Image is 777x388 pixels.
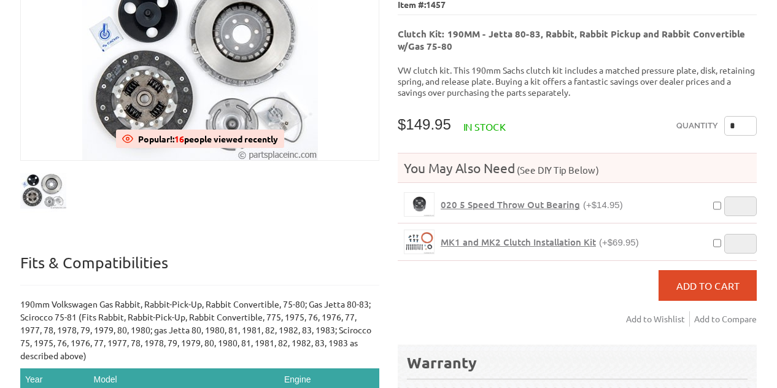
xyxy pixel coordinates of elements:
[407,352,748,373] div: Warranty
[20,168,66,214] img: MK1 190mm Clutch Kit
[626,311,690,327] a: Add to Wishlist
[398,64,757,98] p: VW clutch kit. This 190mm Sachs clutch kit includes a matched pressure plate, disk, retaining spr...
[441,236,639,248] a: MK1 and MK2 Clutch Installation Kit(+$69.95)
[694,311,757,327] a: Add to Compare
[398,160,757,176] h4: You May Also Need
[515,164,599,176] span: (See DIY Tip Below)
[441,198,580,211] span: 020 5 Speed Throw Out Bearing
[404,193,434,215] img: 020 5 Speed Throw Out Bearing
[441,199,623,211] a: 020 5 Speed Throw Out Bearing(+$14.95)
[138,130,278,148] div: Popular!: people viewed recently
[174,133,184,144] span: 16
[398,28,745,52] b: Clutch Kit: 190MM - Jetta 80-83, Rabbit, Rabbit Pickup and Rabbit Convertible w/Gas 75-80
[20,298,379,362] p: 190mm Volkswagen Gas Rabbit, Rabbit-Pick-Up, Rabbit Convertible, 75-80; Gas Jetta 80-83; Scirocco...
[20,253,379,285] p: Fits & Compatibilities
[441,236,596,248] span: MK1 and MK2 Clutch Installation Kit
[463,120,506,133] span: In stock
[122,133,133,144] img: View
[676,116,718,136] label: Quantity
[583,200,623,210] span: (+$14.95)
[398,116,451,133] span: $149.95
[404,230,434,253] img: MK1 and MK2 Clutch Installation Kit
[404,192,435,216] a: 020 5 Speed Throw Out Bearing
[659,270,757,301] button: Add to Cart
[599,237,639,247] span: (+$69.95)
[676,279,740,292] span: Add to Cart
[404,230,435,254] a: MK1 and MK2 Clutch Installation Kit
